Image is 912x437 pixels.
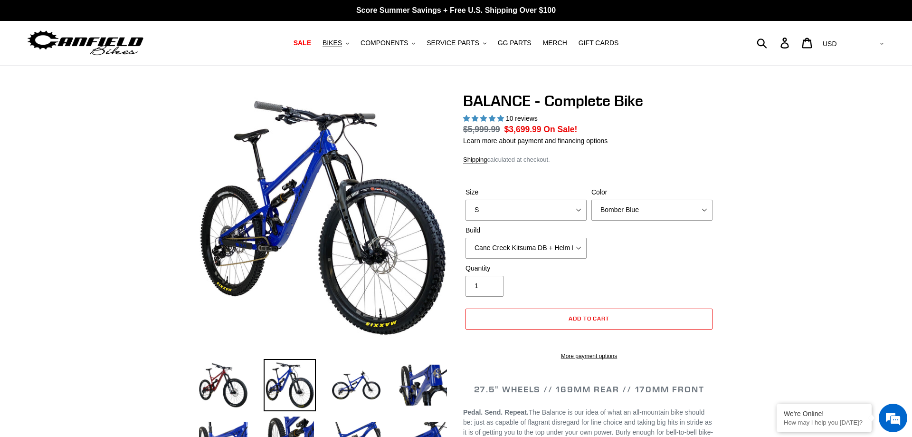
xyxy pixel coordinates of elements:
h1: BALANCE - Complete Bike [463,92,715,110]
img: Load image into Gallery viewer, BALANCE - Complete Bike [197,359,249,411]
div: calculated at checkout. [463,155,715,165]
span: SALE [294,39,311,47]
button: SERVICE PARTS [422,37,491,49]
span: GG PARTS [498,39,532,47]
label: Color [591,187,712,197]
span: 5.00 stars [463,115,506,122]
span: GIFT CARDS [579,39,619,47]
label: Quantity [465,263,587,273]
img: Load image into Gallery viewer, BALANCE - Complete Bike [397,359,449,411]
a: GIFT CARDS [574,37,624,49]
b: Pedal. Send. Repeat. [463,408,529,416]
label: Size [465,187,587,197]
div: We're Online! [784,410,864,418]
a: GG PARTS [493,37,536,49]
img: Canfield Bikes [26,28,145,58]
input: Search [762,32,786,53]
button: BIKES [318,37,354,49]
a: SALE [289,37,316,49]
p: How may I help you today? [784,419,864,426]
span: Add to cart [569,315,610,322]
a: Shipping [463,156,487,164]
span: On Sale! [543,123,577,136]
span: MERCH [543,39,567,47]
img: Load image into Gallery viewer, BALANCE - Complete Bike [264,359,316,411]
span: $3,699.99 [504,125,541,134]
span: BIKES [323,39,342,47]
span: COMPONENTS [361,39,408,47]
s: $5,999.99 [463,125,500,134]
a: MERCH [538,37,572,49]
button: COMPONENTS [356,37,420,49]
img: Load image into Gallery viewer, BALANCE - Complete Bike [330,359,382,411]
a: More payment options [465,352,712,360]
h2: 27.5" WHEELS // 169MM REAR // 170MM FRONT [463,384,715,395]
span: 10 reviews [506,115,538,122]
button: Add to cart [465,309,712,330]
label: Build [465,225,587,235]
a: Learn more about payment and financing options [463,137,608,145]
span: SERVICE PARTS [427,39,479,47]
